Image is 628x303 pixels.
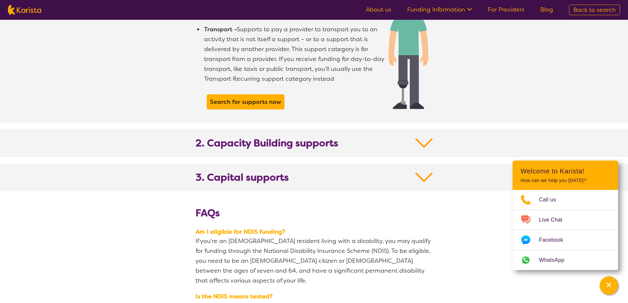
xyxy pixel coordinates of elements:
[203,24,393,84] li: Supports to pay a provider to transport you to an activity that is not itself a support – or to a...
[539,215,570,225] span: Live Chat
[513,190,618,270] ul: Choose channel
[573,6,616,14] span: Back to search
[195,171,289,183] b: 3. Capital supports
[366,6,391,14] a: About us
[407,6,472,14] a: Funding Information
[569,5,620,15] a: Back to search
[195,236,433,286] p: If you're an [DEMOGRAPHIC_DATA] resident living with a disability, you may qualify for funding th...
[195,137,338,149] b: 2. Capacity Building supports
[195,292,433,301] span: Is the NDIS means tested?
[488,6,524,14] a: For Providers
[415,137,433,149] img: Down Arrow
[210,98,281,106] b: Search for supports now
[195,227,433,236] span: Am I eligible for NDIS funding?
[513,161,618,270] div: Channel Menu
[600,276,618,295] button: Channel Menu
[521,178,610,183] p: How can we help you [DATE]?
[415,171,433,183] img: Down Arrow
[8,5,41,15] img: Karista logo
[204,25,237,33] b: Transport -
[195,206,220,220] b: FAQs
[539,235,571,245] span: Facebook
[539,195,564,205] span: Call us
[539,255,572,265] span: WhatsApp
[521,167,610,175] h2: Welcome to Karista!
[208,96,283,108] a: Search for supports now
[513,250,618,270] a: Web link opens in a new tab.
[540,6,553,14] a: Blog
